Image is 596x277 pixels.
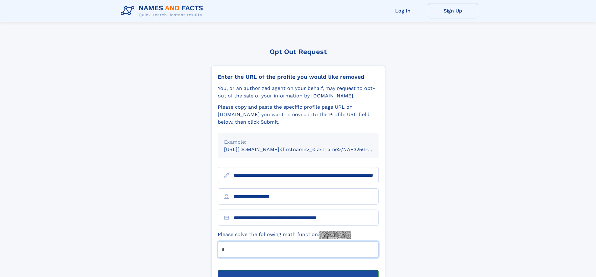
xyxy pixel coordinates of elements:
[118,2,208,19] img: Logo Names and Facts
[224,138,372,146] div: Example:
[224,146,390,152] small: [URL][DOMAIN_NAME]<firstname>_<lastname>/NAF325G-xxxxxxxx
[378,3,428,18] a: Log In
[218,231,351,239] label: Please solve the following math function:
[218,85,379,100] div: You, or an authorized agent on your behalf, may request to opt-out of the sale of your informatio...
[428,3,478,18] a: Sign Up
[211,48,385,56] div: Opt Out Request
[218,103,379,126] div: Please copy and paste the specific profile page URL on [DOMAIN_NAME] you want removed into the Pr...
[218,73,379,80] div: Enter the URL of the profile you would like removed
